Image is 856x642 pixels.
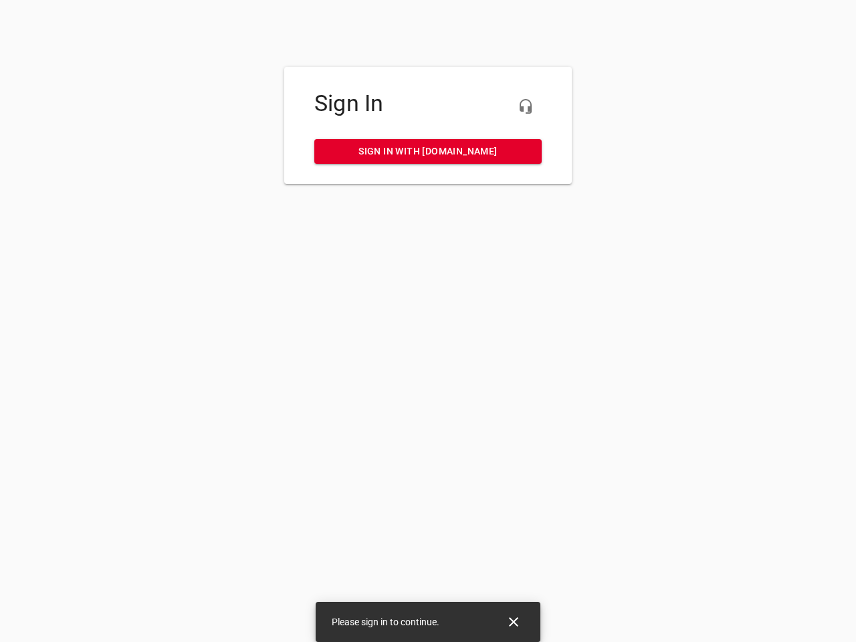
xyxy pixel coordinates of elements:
[325,143,531,160] span: Sign in with [DOMAIN_NAME]
[314,90,542,117] h4: Sign In
[510,90,542,122] button: Live Chat
[498,606,530,638] button: Close
[314,139,542,164] a: Sign in with [DOMAIN_NAME]
[332,617,439,627] span: Please sign in to continue.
